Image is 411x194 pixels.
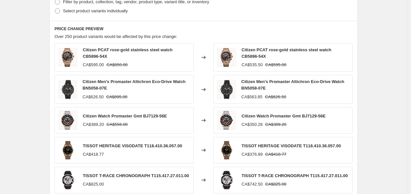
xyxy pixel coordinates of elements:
div: CA$825.00 [83,181,104,188]
strike: CA$418.77 [265,151,286,158]
span: Citizen Watch Promaster Gmt BJ7129-56E [83,114,167,118]
span: TISSOT T-RACE CHRONOGRAPH T115.417.27.011.00 [83,173,189,178]
span: TISSOT HERITAGE VISODATE T118.410.36.057.00 [83,143,182,148]
span: Citizen Men's Promaster Altichron Eco-Drive Watch BN5058-07E [241,79,344,91]
span: Citizen Men's Promaster Altichron Eco-Drive Watch BN5058-07E [82,79,185,91]
img: Citizen_Watch_Promaster_Gmt_BJ7129-56E-4479321_80x.jpg [217,111,236,130]
div: CA$418.77 [83,151,104,158]
strike: CA$626.50 [265,94,286,100]
img: TISSOT_T-RACE_CHRONOGRAPH_T115.417.27.011.00-4528354_80x.png [58,170,78,190]
div: CA$595.00 [83,62,104,68]
div: CA$376.89 [242,151,263,158]
div: CA$389.20 [83,121,104,128]
img: TISSOT_HERITAGE_VISODATE_T118.410.36.057.00-4524872_80x.png [217,140,236,160]
strike: CA$556.00 [106,121,128,128]
img: Citizen_Men_s_Promaster_Altichron_Eco-Drive_Watch_BN505807E-4477496_80x.jpg [217,80,236,99]
span: Citizen PCAT rose-gold stainless steel watch CB5896-54X [242,47,331,59]
div: CA$535.50 [242,62,263,68]
span: Citizen Watch Promaster Gmt BJ7129-56E [242,114,326,118]
strike: CA$389.20 [265,121,286,128]
img: Citizen_Watch_Promaster_Gmt_BJ7129-56E-4479321_80x.jpg [58,111,78,130]
span: TISSOT HERITAGE VISODATE T118.410.36.057.00 [242,143,341,148]
div: CA$350.28 [242,121,263,128]
strike: CA$595.00 [265,62,286,68]
img: Citizen_PCAT_rose-gold_stainless_steel_watch_CB5896-54X-4477617_80x.jpg [58,48,78,67]
strike: CA$825.00 [265,181,286,188]
img: Citizen_Men_s_Promaster_Altichron_Eco-Drive_Watch_BN505807E-4477496_80x.jpg [58,80,77,99]
span: Citizen PCAT rose-gold stainless steel watch CB5896-54X [83,47,172,59]
div: CA$626.50 [82,94,104,100]
strike: CA$895.00 [106,94,127,100]
img: TISSOT_HERITAGE_VISODATE_T118.410.36.057.00-4524872_80x.png [58,140,78,160]
img: TISSOT_T-RACE_CHRONOGRAPH_T115.417.27.011.00-4528354_80x.png [217,170,236,190]
img: Citizen_PCAT_rose-gold_stainless_steel_watch_CB5896-54X-4477617_80x.jpg [217,48,236,67]
strike: CA$850.00 [106,62,128,68]
div: CA$742.50 [242,181,263,188]
span: TISSOT T-RACE CHRONOGRAPH T115.417.27.011.00 [242,173,348,178]
span: Select product variants individually [63,8,128,13]
div: CA$563.85 [241,94,262,100]
span: Over 250 product variants would be affected by this price change: [55,34,177,39]
h6: PRICE CHANGE PREVIEW [55,26,353,31]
